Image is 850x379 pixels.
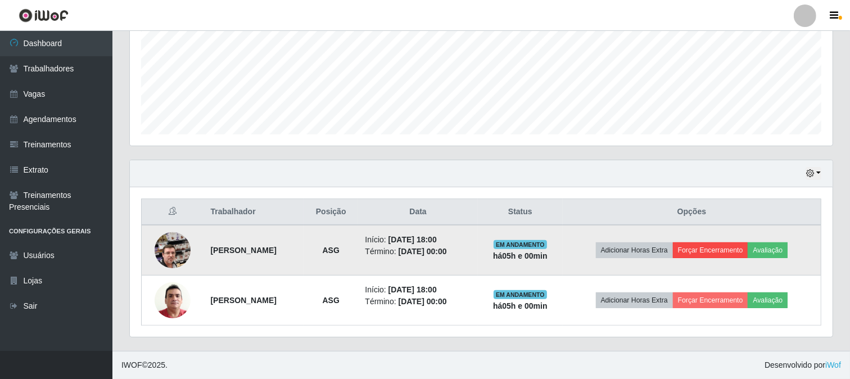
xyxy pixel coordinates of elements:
strong: [PERSON_NAME] [211,246,277,255]
button: Adicionar Horas Extra [596,292,673,308]
li: Término: [365,246,471,258]
time: [DATE] 18:00 [388,235,437,244]
img: 1699235527028.jpeg [155,218,191,282]
th: Trabalhador [204,199,304,225]
span: EM ANDAMENTO [494,240,547,249]
th: Opções [563,199,821,225]
li: Início: [365,234,471,246]
span: EM ANDAMENTO [494,290,547,299]
button: Avaliação [748,242,788,258]
img: 1717722421644.jpeg [155,276,191,324]
time: [DATE] 18:00 [388,285,437,294]
button: Adicionar Horas Extra [596,242,673,258]
strong: ASG [323,296,340,305]
button: Avaliação [748,292,788,308]
th: Posição [304,199,358,225]
img: CoreUI Logo [19,8,69,22]
strong: ASG [323,246,340,255]
button: Forçar Encerramento [673,292,748,308]
li: Término: [365,296,471,308]
strong: [PERSON_NAME] [211,296,277,305]
span: Desenvolvido por [765,359,841,371]
th: Data [358,199,477,225]
a: iWof [825,360,841,369]
th: Status [478,199,563,225]
strong: há 05 h e 00 min [493,301,548,310]
time: [DATE] 00:00 [399,297,447,306]
strong: há 05 h e 00 min [493,251,548,260]
button: Forçar Encerramento [673,242,748,258]
span: IWOF [121,360,142,369]
span: © 2025 . [121,359,168,371]
li: Início: [365,284,471,296]
time: [DATE] 00:00 [399,247,447,256]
